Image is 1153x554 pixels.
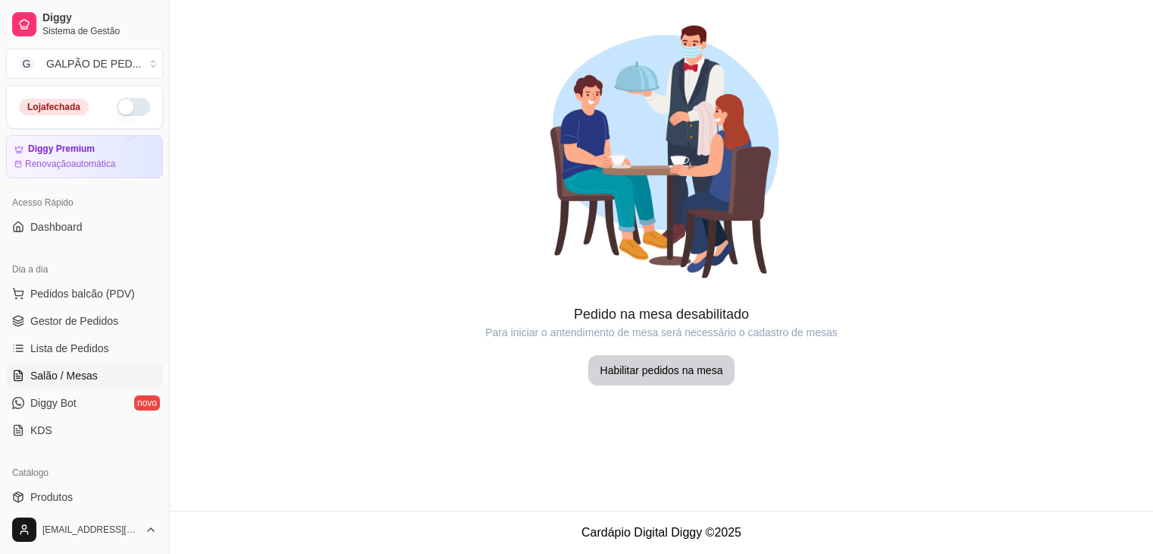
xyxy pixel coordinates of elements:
[117,98,150,116] button: Alterar Status
[42,11,157,25] span: Diggy
[28,143,95,155] article: Diggy Premium
[6,135,163,178] a: Diggy PremiumRenovaçãoautomática
[588,355,735,386] button: Habilitar pedidos na mesa
[30,368,98,383] span: Salão / Mesas
[6,391,163,415] a: Diggy Botnovo
[30,219,83,235] span: Dashboard
[6,257,163,282] div: Dia a dia
[46,56,141,71] div: GALPÃO DE PED ...
[30,489,73,505] span: Produtos
[25,158,115,170] article: Renovação automática
[6,461,163,485] div: Catálogo
[6,190,163,215] div: Acesso Rápido
[6,6,163,42] a: DiggySistema de Gestão
[6,49,163,79] button: Select a team
[170,511,1153,554] footer: Cardápio Digital Diggy © 2025
[19,99,89,115] div: Loja fechada
[30,286,135,301] span: Pedidos balcão (PDV)
[42,25,157,37] span: Sistema de Gestão
[6,309,163,333] a: Gestor de Pedidos
[6,282,163,306] button: Pedidos balcão (PDV)
[19,56,34,71] span: G
[170,325,1153,340] article: Para iniciar o antendimento de mesa será necessário o cadastro de mesas
[30,395,77,411] span: Diggy Bot
[6,418,163,442] a: KDS
[6,364,163,388] a: Salão / Mesas
[6,512,163,548] button: [EMAIL_ADDRESS][DOMAIN_NAME]
[6,336,163,360] a: Lista de Pedidos
[30,313,118,329] span: Gestor de Pedidos
[30,423,52,438] span: KDS
[42,524,139,536] span: [EMAIL_ADDRESS][DOMAIN_NAME]
[6,485,163,509] a: Produtos
[170,304,1153,325] article: Pedido na mesa desabilitado
[30,341,109,356] span: Lista de Pedidos
[6,215,163,239] a: Dashboard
